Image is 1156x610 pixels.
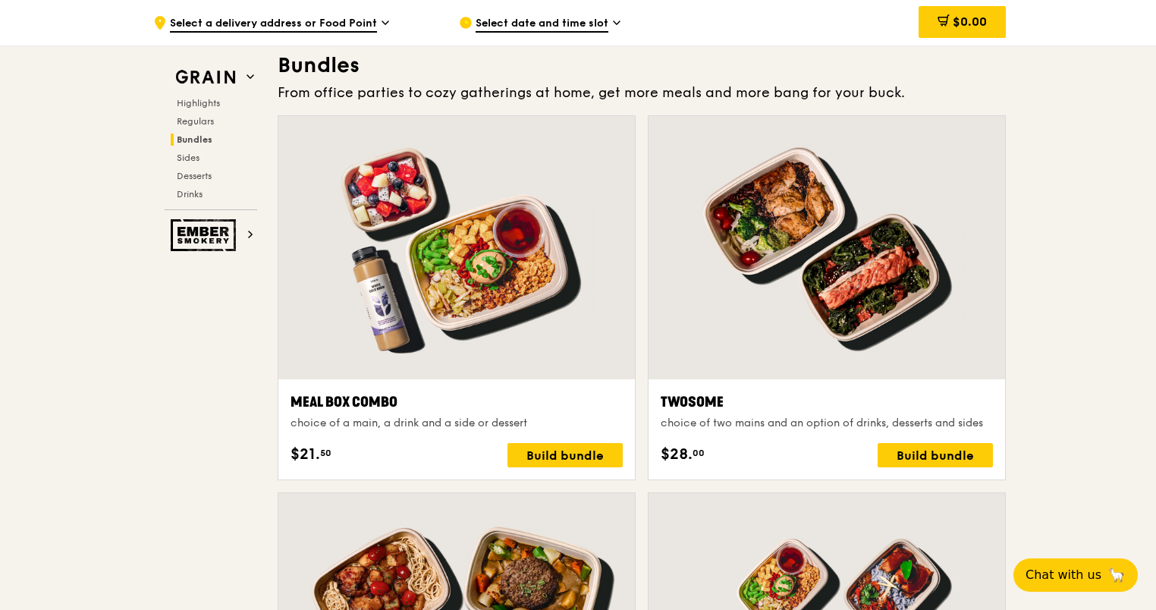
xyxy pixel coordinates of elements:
[661,416,993,431] div: choice of two mains and an option of drinks, desserts and sides
[476,16,608,33] span: Select date and time slot
[878,443,993,467] div: Build bundle
[291,416,623,431] div: choice of a main, a drink and a side or dessert
[170,16,377,33] span: Select a delivery address or Food Point
[1107,566,1126,584] span: 🦙
[661,443,693,466] span: $28.
[320,447,331,459] span: 50
[1013,558,1138,592] button: Chat with us🦙
[507,443,623,467] div: Build bundle
[177,134,212,145] span: Bundles
[693,447,705,459] span: 00
[177,98,220,108] span: Highlights
[177,171,212,181] span: Desserts
[177,116,214,127] span: Regulars
[177,152,199,163] span: Sides
[291,443,320,466] span: $21.
[661,391,993,413] div: Twosome
[1026,566,1101,584] span: Chat with us
[953,14,987,29] span: $0.00
[171,64,240,91] img: Grain web logo
[291,391,623,413] div: Meal Box Combo
[278,52,1006,79] h3: Bundles
[171,219,240,251] img: Ember Smokery web logo
[177,189,203,200] span: Drinks
[278,82,1006,103] div: From office parties to cozy gatherings at home, get more meals and more bang for your buck.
